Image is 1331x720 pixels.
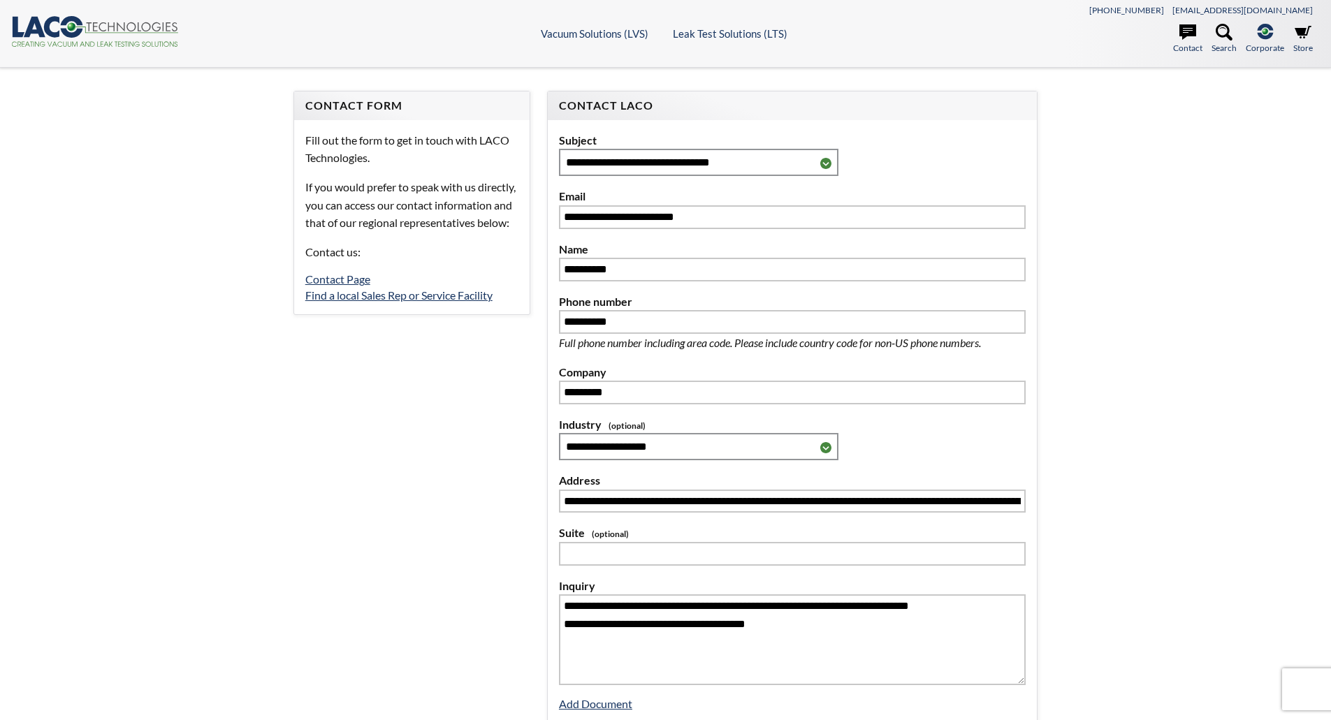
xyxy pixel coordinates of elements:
[305,288,493,302] a: Find a local Sales Rep or Service Facility
[1089,5,1164,15] a: [PHONE_NUMBER]
[559,293,1026,311] label: Phone number
[559,577,1026,595] label: Inquiry
[559,697,632,710] a: Add Document
[559,187,1026,205] label: Email
[305,272,370,286] a: Contact Page
[559,416,1026,434] label: Industry
[559,524,1026,542] label: Suite
[305,131,518,167] p: Fill out the form to get in touch with LACO Technologies.
[1293,24,1313,54] a: Store
[1173,24,1202,54] a: Contact
[559,98,1026,113] h4: Contact LACO
[559,131,1026,149] label: Subject
[559,363,1026,381] label: Company
[559,334,1026,352] p: Full phone number including area code. Please include country code for non-US phone numbers.
[305,98,518,113] h4: Contact Form
[541,27,648,40] a: Vacuum Solutions (LVS)
[1212,24,1237,54] a: Search
[673,27,787,40] a: Leak Test Solutions (LTS)
[1172,5,1313,15] a: [EMAIL_ADDRESS][DOMAIN_NAME]
[559,240,1026,258] label: Name
[305,178,518,232] p: If you would prefer to speak with us directly, you can access our contact information and that of...
[559,471,1026,490] label: Address
[1246,41,1284,54] span: Corporate
[305,243,518,261] p: Contact us:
